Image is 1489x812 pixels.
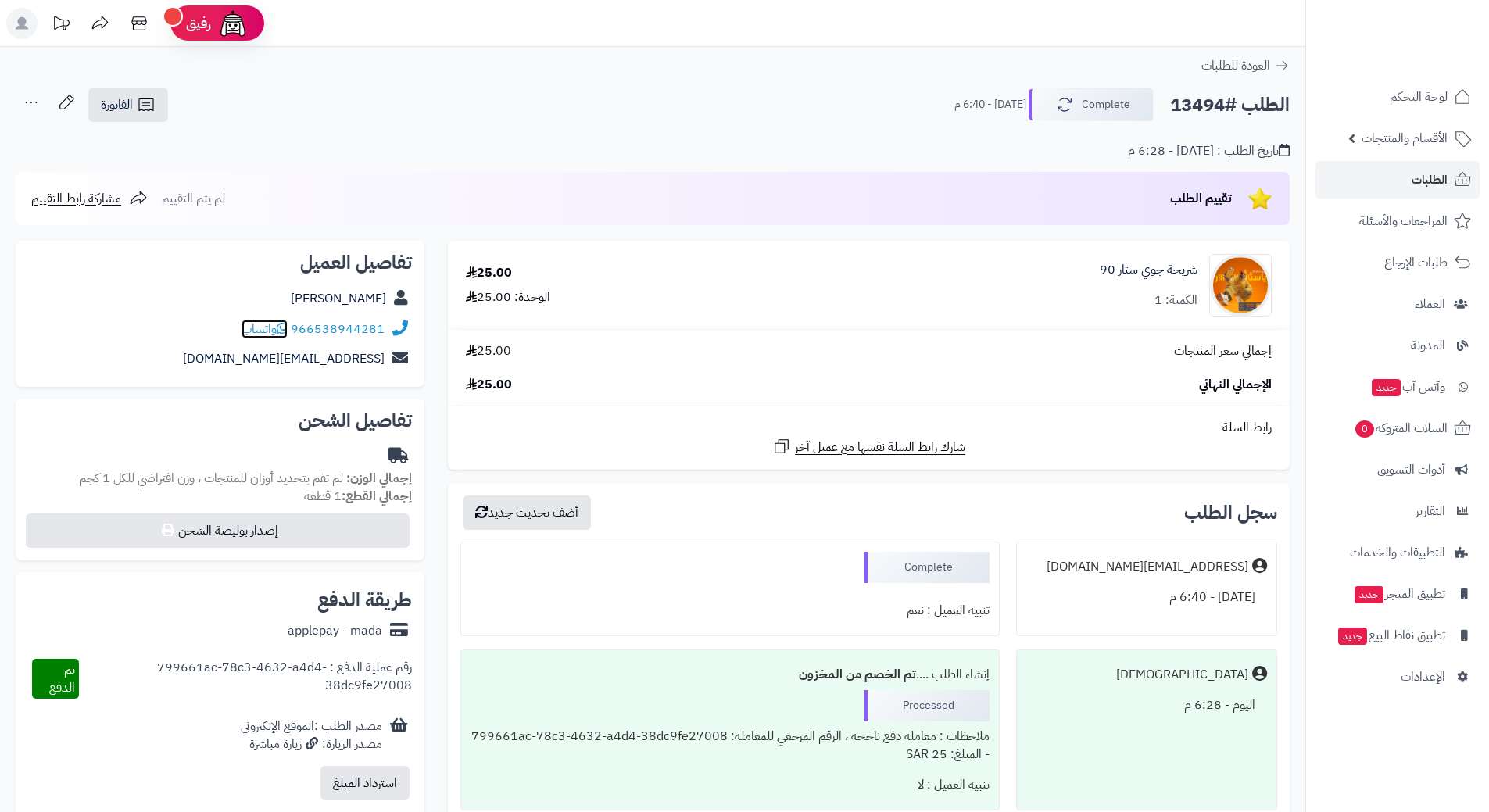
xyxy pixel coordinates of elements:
[1370,376,1445,398] span: وآتس آب
[28,253,412,272] h2: تفاصيل العميل
[1128,142,1290,160] div: تاريخ الطلب : [DATE] - 6:28 م
[1315,451,1480,488] a: أدوات التسويق
[1184,503,1277,522] h3: سجل الطلب
[241,717,382,753] div: مصدر الطلب :الموقع الإلكتروني
[1377,459,1445,481] span: أدوات التسويق
[1337,624,1445,646] span: تطبيق نقاط البيع
[291,289,386,308] a: [PERSON_NAME]
[1390,86,1448,108] span: لوحة التحكم
[79,659,413,699] div: رقم عملية الدفع : 799661ac-78c3-4632-a4d4-38dc9fe27008
[471,770,989,800] div: تنبيه العميل : لا
[320,766,410,800] button: استرداد المبلغ
[799,665,916,684] b: تم الخصم من المخزون
[242,320,288,338] a: واتساب
[1359,210,1448,232] span: المراجعات والأسئلة
[317,591,412,610] h2: طريقة الدفع
[1210,254,1271,317] img: 1752588278-90-90x90.jpg
[1338,628,1367,645] span: جديد
[186,14,211,33] span: رفيق
[346,469,412,488] strong: إجمالي الوزن:
[1401,666,1445,688] span: الإعدادات
[1315,285,1480,323] a: العملاء
[217,8,249,39] img: ai-face.png
[79,469,343,488] span: لم تقم بتحديد أوزان للمنتجات ، وزن افتراضي للكل 1 كجم
[471,596,989,626] div: تنبيه العميل : نعم
[1411,334,1445,356] span: المدونة
[1416,500,1445,522] span: التقارير
[1170,89,1290,121] h2: الطلب #13494
[1315,410,1480,447] a: السلات المتروكة0
[466,288,550,306] div: الوحدة: 25.00
[1047,558,1248,576] div: [EMAIL_ADDRESS][DOMAIN_NAME]
[471,660,989,690] div: إنشاء الطلب ....
[1315,244,1480,281] a: طلبات الإرجاع
[795,438,965,456] span: شارك رابط السلة نفسها مع عميل آخر
[1315,161,1480,199] a: الطلبات
[31,189,148,208] a: مشاركة رابط التقييم
[28,411,412,430] h2: تفاصيل الشحن
[183,349,385,368] a: [EMAIL_ADDRESS][DOMAIN_NAME]
[1353,583,1445,605] span: تطبيق المتجر
[1315,327,1480,364] a: المدونة
[1315,534,1480,571] a: التطبيقات والخدمات
[1174,342,1272,360] span: إجمالي سعر المنتجات
[1199,376,1272,394] span: الإجمالي النهائي
[463,495,591,530] button: أضف تحديث جديد
[101,95,133,114] span: الفاتورة
[1201,56,1290,75] a: العودة للطلبات
[466,264,512,282] div: 25.00
[162,189,225,208] span: لم يتم التقييم
[954,97,1026,113] small: [DATE] - 6:40 م
[1026,690,1267,721] div: اليوم - 6:28 م
[31,189,121,208] span: مشاركة رابط التقييم
[241,735,382,753] div: مصدر الزيارة: زيارة مباشرة
[1384,252,1448,274] span: طلبات الإرجاع
[1315,658,1480,696] a: الإعدادات
[1029,88,1154,121] button: Complete
[1026,582,1267,613] div: [DATE] - 6:40 م
[864,552,990,583] div: Complete
[1362,127,1448,149] span: الأقسام والمنتجات
[1355,420,1374,438] span: 0
[1315,202,1480,240] a: المراجعات والأسئلة
[26,513,410,548] button: إصدار بوليصة الشحن
[342,487,412,506] strong: إجمالي القطع:
[864,690,990,721] div: Processed
[466,376,512,394] span: 25.00
[1170,189,1232,208] span: تقييم الطلب
[88,88,168,122] a: الفاتورة
[1315,368,1480,406] a: وآتس آبجديد
[471,721,989,770] div: ملاحظات : معاملة دفع ناجحة ، الرقم المرجعي للمعاملة: 799661ac-78c3-4632-a4d4-38dc9fe27008 - المبل...
[288,622,382,640] div: applepay - mada
[1412,169,1448,191] span: الطلبات
[1201,56,1270,75] span: العودة للطلبات
[1100,261,1197,279] a: شريحة جوي ستار 90
[304,487,412,506] small: 1 قطعة
[1415,293,1445,315] span: العملاء
[291,320,385,338] a: 966538944281
[1372,379,1401,396] span: جديد
[1315,617,1480,654] a: تطبيق نقاط البيعجديد
[1383,44,1474,77] img: logo-2.png
[1116,666,1248,684] div: [DEMOGRAPHIC_DATA]
[1154,292,1197,309] div: الكمية: 1
[41,8,81,43] a: تحديثات المنصة
[772,437,965,456] a: شارك رابط السلة نفسها مع عميل آخر
[1350,542,1445,563] span: التطبيقات والخدمات
[49,660,75,697] span: تم الدفع
[466,342,511,360] span: 25.00
[454,419,1283,437] div: رابط السلة
[1354,417,1448,439] span: السلات المتروكة
[1355,586,1383,603] span: جديد
[1315,78,1480,116] a: لوحة التحكم
[1315,492,1480,530] a: التقارير
[1315,575,1480,613] a: تطبيق المتجرجديد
